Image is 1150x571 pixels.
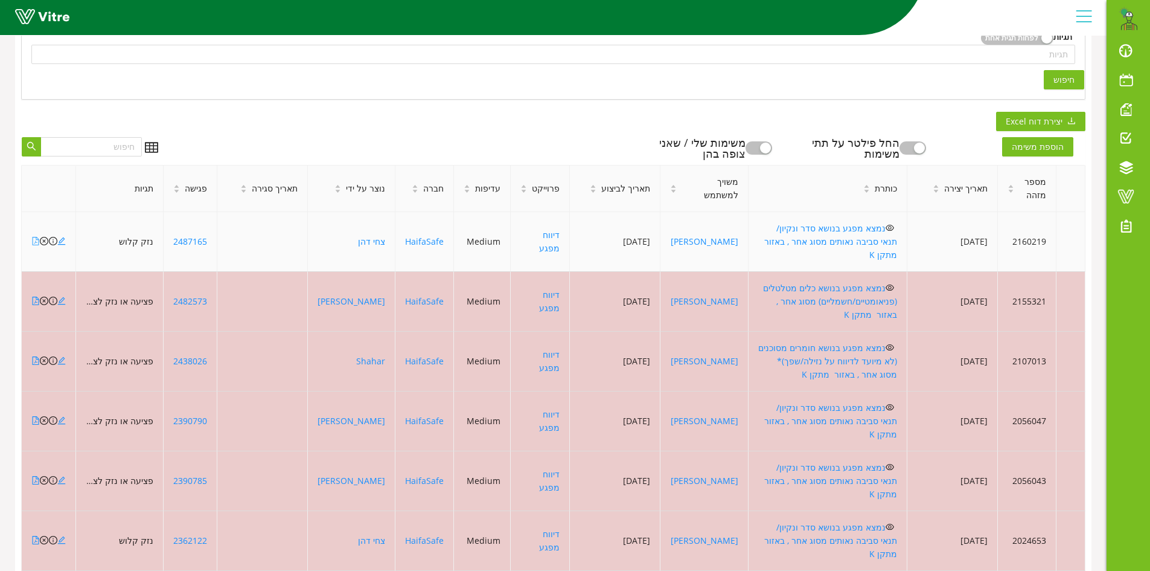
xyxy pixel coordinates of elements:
span: caret-up [412,183,418,190]
td: Medium [454,451,511,511]
span: יצירת דוח Excel [1006,115,1062,128]
span: caret-up [863,183,870,190]
span: caret-down [173,188,180,195]
span: חברה [423,182,444,195]
span: פגישה [185,182,207,195]
span: caret-down [520,188,527,195]
span: caret-down [863,188,870,195]
span: close-circle [40,416,48,425]
span: eye [886,283,894,292]
td: 2155321 [998,272,1056,332]
a: [PERSON_NAME] [318,415,385,427]
span: eye [886,523,894,531]
input: חיפוש [40,137,142,156]
span: eye [886,403,894,411]
a: [PERSON_NAME] [318,475,385,486]
td: [DATE] [570,451,660,511]
a: [PERSON_NAME] [671,415,738,427]
a: 2362122 [173,535,207,546]
td: Medium [454,272,511,332]
a: file-pdf [31,355,40,367]
span: caret-up [670,183,677,190]
a: נמצא מפגע בנושא סדר ונקיון/ תנאי סביבה נאותים מסוג אחר , באזור מתקן K [762,222,897,260]
span: edit [57,297,66,305]
a: 2482573 [173,295,207,307]
span: caret-down [240,188,247,195]
span: info-circle [49,416,57,425]
a: צחי דהן [358,236,385,247]
td: [DATE] [907,272,998,332]
button: search [22,137,41,156]
a: דיווח מפגע [539,468,560,493]
span: caret-down [590,188,596,195]
span: caret-up [1008,183,1014,190]
td: 2056047 [998,392,1056,451]
span: כותרת [875,182,897,195]
a: HaifaSafe [405,236,444,247]
td: [DATE] [570,332,660,392]
img: 1b769f6a-5bd2-4624-b62a-8340ff607ce4.png [1117,6,1141,30]
td: 2056043 [998,451,1056,511]
span: caret-up [590,183,596,190]
td: Medium [454,511,511,571]
span: לפחות תגית אחת [985,31,1038,45]
span: מספר מזהה [1019,175,1046,202]
td: [DATE] [907,392,998,451]
a: [PERSON_NAME] [318,295,385,307]
a: 2390790 [173,415,207,427]
span: close-circle [40,536,48,544]
a: edit [57,355,66,367]
a: HaifaSafe [405,475,444,486]
a: נמצא מפגע בנושא חומרים מסוכנים (לא מיועד לדיווח על נזילה/שפך)* מסוג אחר , באזור מתקן K [758,342,897,380]
a: [PERSON_NAME] [671,535,738,546]
a: file-pdf [31,475,40,486]
span: משויך למשתמש [682,175,738,202]
a: edit [57,415,66,427]
span: info-circle [49,356,57,365]
td: [DATE] [570,212,660,272]
span: caret-down [412,188,418,195]
a: דיווח מפגע [539,528,560,553]
a: נמצא מפגע בנושא סדר ונקיון/ תנאי סביבה נאותים מסוג אחר , באזור מתקן K [762,521,897,560]
span: caret-down [464,188,470,195]
span: פציעה או נזק לציוד [84,415,153,427]
span: caret-up [334,183,341,190]
a: edit [57,535,66,546]
td: [DATE] [570,511,660,571]
a: HaifaSafe [405,535,444,546]
span: caret-down [670,188,677,195]
a: 2487165 [173,236,207,247]
td: Medium [454,392,511,451]
span: caret-up [464,183,470,190]
button: חיפוש [1044,70,1084,89]
a: 2438026 [173,355,207,367]
span: נזק קלוש [119,535,153,546]
a: [PERSON_NAME] [671,236,738,247]
span: file-pdf [31,476,40,485]
a: file-pdf [31,535,40,546]
span: חיפוש [1053,73,1075,86]
span: info-circle [49,536,57,544]
span: edit [57,536,66,544]
span: info-circle [49,476,57,485]
span: תאריך יצירה [944,182,988,195]
td: 2107013 [998,332,1056,392]
span: caret-up [240,183,247,190]
span: close-circle [40,297,48,305]
span: תאריך סגירה [252,182,298,195]
span: info-circle [49,297,57,305]
span: download [1067,117,1076,126]
div: משימות שלי / שאני צופה בהן [643,137,746,159]
a: file-pdf [31,295,40,307]
div: תגיות [1053,30,1072,44]
td: [DATE] [907,511,998,571]
a: דיווח מפגע [539,408,560,433]
span: file-pdf [31,237,40,245]
span: search [27,141,36,152]
a: HaifaSafe [405,295,444,307]
td: 2024653 [998,511,1056,571]
span: נזק קלוש [119,236,153,247]
span: file-pdf [31,356,40,365]
span: file-pdf [31,536,40,544]
a: [PERSON_NAME] [671,295,738,307]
